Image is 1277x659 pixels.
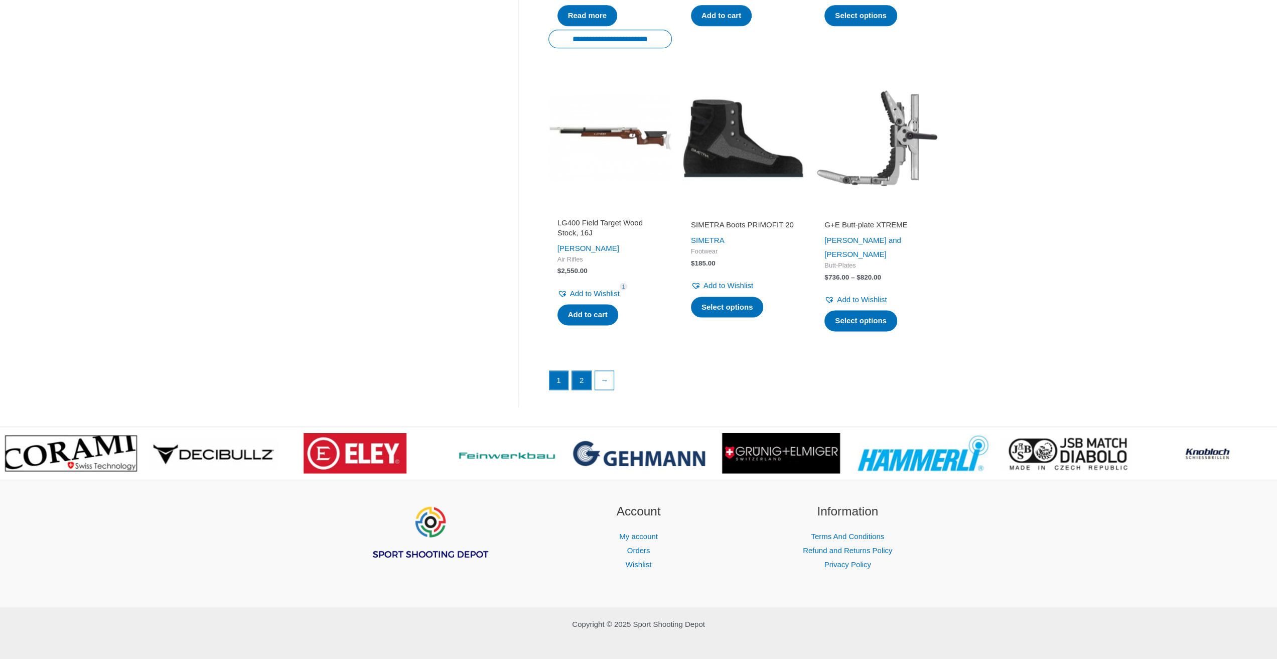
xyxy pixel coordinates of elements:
a: Select options for “G+E Butt-plate XTREME” [824,310,897,331]
bdi: 185.00 [691,259,716,267]
span: Add to Wishlist [570,289,620,298]
span: Add to Wishlist [837,295,887,304]
aside: Footer Widget 1 [338,502,522,584]
span: Add to Wishlist [703,281,753,290]
h2: Information [756,502,940,521]
a: Add to Wishlist [691,279,753,293]
h2: Account [546,502,731,521]
aside: Footer Widget 3 [756,502,940,571]
a: SIMETRA Boots PRIMOFIT 20 [691,220,796,233]
bdi: 736.00 [824,274,849,281]
a: Privacy Policy [824,560,871,569]
span: $ [824,274,828,281]
a: Page 2 [572,371,591,390]
span: Footwear [691,247,796,256]
bdi: 820.00 [857,274,881,281]
nav: Information [756,530,940,572]
a: G+E Butt-plate XTREME [824,220,930,233]
iframe: Customer reviews powered by Trustpilot [824,206,930,218]
img: brand logo [304,433,406,473]
h2: SIMETRA Boots PRIMOFIT 20 [691,220,796,230]
span: Air Rifles [557,255,663,264]
a: [PERSON_NAME] [557,244,619,252]
nav: Account [546,530,731,572]
a: Add to cart: “MEC Free Position conrod” [691,5,752,26]
iframe: Customer reviews powered by Trustpilot [557,206,663,218]
a: Orders [627,546,650,555]
a: Wishlist [626,560,652,569]
aside: Footer Widget 2 [546,502,731,571]
a: Refund and Returns Policy [803,546,892,555]
span: $ [557,267,561,275]
bdi: 2,550.00 [557,267,588,275]
a: Terms And Conditions [811,532,884,541]
span: 1 [620,283,628,290]
h2: LG400 Field Target Wood Stock, 16J [557,218,663,237]
p: Copyright © 2025 Sport Shooting Depot [338,617,940,631]
a: SIMETRA [691,236,725,244]
span: – [851,274,855,281]
img: LG400 Field Target Wood Stock [548,76,672,200]
span: Page 1 [549,371,569,390]
a: Add to Wishlist [824,293,887,307]
a: LG400 Field Target Wood Stock, 16J [557,218,663,241]
h2: G+E Butt-plate XTREME [824,220,930,230]
a: Select options for “SIMETRA Boots PRIMOFIT 20” [691,297,764,318]
a: → [595,371,614,390]
a: Select options for “Centra Uni-Tool” [824,5,897,26]
iframe: Customer reviews powered by Trustpilot [691,206,796,218]
span: $ [691,259,695,267]
img: SIMETRA Boots PRIMOFIT 20 [682,76,805,200]
a: Add to Wishlist [557,287,620,301]
span: $ [857,274,861,281]
img: G+E Butt-plate XTREME [815,76,939,200]
a: [PERSON_NAME] and [PERSON_NAME] [824,236,901,258]
a: My account [619,532,658,541]
nav: Product Pagination [548,370,939,396]
a: Add to cart: “LG400 Field Target Wood Stock, 16J” [557,304,618,325]
a: Read more about “MEC Free Position AGL II” [557,5,618,26]
span: Butt-Plates [824,261,930,270]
